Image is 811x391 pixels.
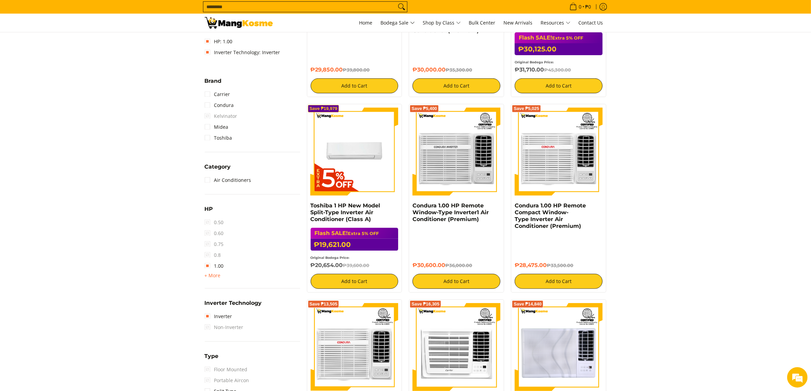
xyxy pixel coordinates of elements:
a: Carrier [205,89,230,100]
del: ₱39,600.00 [343,263,370,268]
span: Bodega Sale [381,19,415,27]
span: Home [359,19,373,26]
div: Chat with us now [35,38,114,47]
a: Toshiba 1 HP New Model Split-Type Inverter Air Conditioner (Class A) [311,202,380,222]
span: Floor Mounted [205,364,248,375]
span: Kelvinator [205,111,237,122]
a: Shop by Class [420,14,464,32]
span: Save ₱14,840 [514,302,542,306]
span: Shop by Class [423,19,461,27]
a: 1.00 [205,261,224,271]
span: 0.60 [205,228,224,239]
h6: ₱30,600.00 [412,262,500,269]
span: Portable Aircon [205,375,249,386]
a: HP: 1.00 [205,36,233,47]
img: Condura 1.00 HP Remote Compact Window-Type Inverter Air Conditioner (Premium) [515,108,603,195]
span: Type [205,354,219,359]
button: Add to Cart [515,274,603,289]
span: Save ₱16,305 [411,302,439,306]
h6: ₱19,621.00 [311,239,399,251]
span: 0.75 [205,239,224,250]
button: Add to Cart [311,78,399,93]
span: Bulk Center [469,19,496,26]
a: Bulk Center [466,14,499,32]
button: Add to Cart [412,274,500,289]
img: Condura 1.00 HP Remote Window-Type Inverter1 Air Conditioner (Premium) [412,108,500,195]
a: Air Conditioners [205,175,251,186]
button: Add to Cart [515,78,603,93]
span: + More [205,273,221,278]
a: Bodega Sale [377,14,418,32]
summary: Open [205,78,222,89]
img: Carrier 1.00 HP Remote Aura, Window-Type Inverter Air Conditioner (Class B) [515,303,603,391]
a: Contact Us [575,14,607,32]
del: ₱36,000.00 [445,263,472,268]
span: Non-Inverter [205,322,244,333]
a: Midea [205,122,229,132]
h6: ₱30,000.00 [412,66,500,73]
summary: Open [205,206,213,217]
img: Carrier 1.00 HP Remote Window-Type Compact Inverter Air Conditioner (Class B) [412,303,500,391]
del: ₱35,300.00 [446,67,472,73]
summary: Open [205,164,231,175]
a: Inverter Technology: Inverter [205,47,280,58]
img: Toshiba 1 HP New Model Split-Type Inverter Air Conditioner (Class A) [311,108,399,195]
h6: ₱29,850.00 [311,66,399,73]
span: Brand [205,78,222,84]
h6: ₱28,475.00 [515,262,603,269]
span: 0 [578,4,583,9]
span: ₱0 [584,4,592,9]
span: Save ₱5,400 [411,107,437,111]
h6: ₱20,654.00 [311,262,399,269]
img: Bodega Sale Aircon l Mang Kosme: Home Appliances Warehouse Sale [205,17,273,29]
a: Home [356,14,376,32]
span: New Arrivals [504,19,533,26]
img: Condura 1.00 HP Remote Compact Window-Type Inverter Air Conditioner (Class B) [311,303,399,391]
span: Category [205,164,231,170]
del: ₱45,300.00 [544,67,571,73]
a: New Arrivals [500,14,536,32]
span: • [567,3,593,11]
h6: ₱31,710.00 [515,66,603,73]
a: Condura 1.00 HP Remote Window-Type Inverter1 Air Conditioner (Premium) [412,202,489,222]
a: Condura 1.00 HP Remote Compact Window-Type Inverter Air Conditioner (Premium) [515,202,586,229]
nav: Main Menu [280,14,607,32]
div: Minimize live chat window [112,3,128,20]
small: Original Bodega Price: [311,256,350,260]
span: Save ₱5,025 [514,107,539,111]
span: We're online! [40,86,94,155]
summary: Open [205,271,221,280]
textarea: Type your message and hit 'Enter' [3,186,130,210]
span: Resources [541,19,571,27]
button: Add to Cart [412,78,500,93]
a: Condura [205,100,234,111]
span: 0.50 [205,217,224,228]
span: 0.8 [205,250,221,261]
button: Add to Cart [311,274,399,289]
summary: Open [205,354,219,364]
span: Inverter Technology [205,300,262,306]
del: ₱33,500.00 [547,263,573,268]
span: Save ₱13,505 [310,302,338,306]
small: Original Bodega Price: [515,60,554,64]
button: Search [396,2,407,12]
a: Inverter [205,311,232,322]
span: Contact Us [579,19,603,26]
summary: Open [205,300,262,311]
a: Resources [537,14,574,32]
span: HP [205,206,213,212]
h6: ₱30,125.00 [515,43,603,55]
a: Toshiba [205,132,232,143]
span: Save ₱19,979 [310,107,338,111]
del: ₱39,800.00 [343,67,370,73]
